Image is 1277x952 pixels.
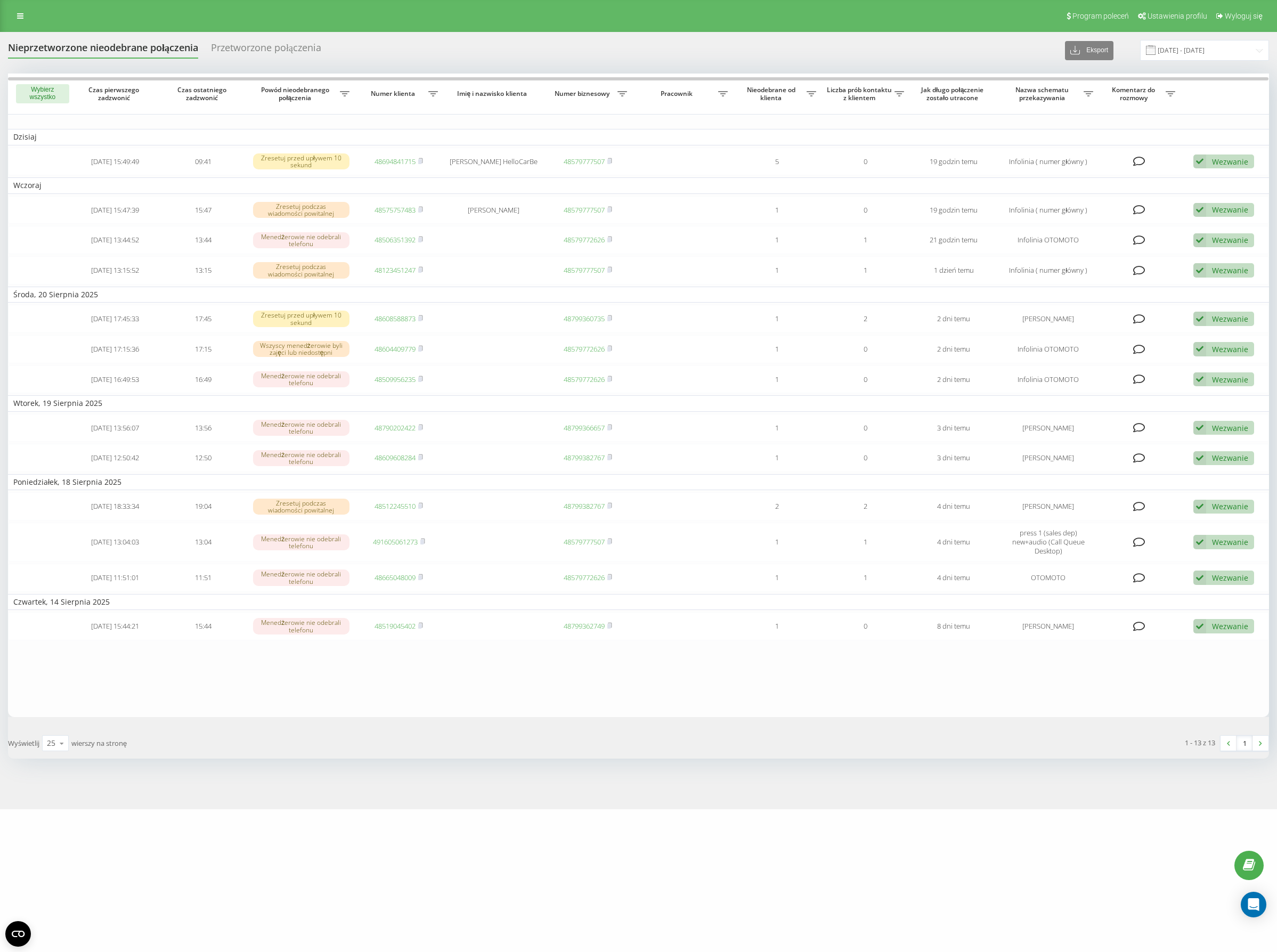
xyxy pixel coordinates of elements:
td: [DATE] 17:15:36 [71,335,159,363]
span: Powód nieodebranego połączenia [253,86,340,102]
div: Menedżerowie nie odebrali telefonu [253,569,349,585]
td: 0 [821,196,910,224]
td: 1 [733,196,821,224]
td: 1 [733,226,821,254]
td: 1 [821,256,910,284]
td: Infolinia ( numer główny ) [998,148,1099,176]
div: Przetworzone połączenia [211,42,321,59]
td: [DATE] 13:56:07 [71,414,159,442]
td: 0 [821,148,910,176]
a: 48579772626 [564,235,605,245]
div: Zresetuj podczas wiadomości powitalnej [253,202,349,218]
div: Wezwanie [1212,205,1248,215]
div: Wezwanie [1212,573,1248,583]
td: Infolinia ( numer główny ) [998,196,1099,224]
td: 1 [733,444,821,472]
div: Open Intercom Messenger [1241,892,1266,917]
td: 3 dni temu [909,414,998,442]
div: Wszyscy menedżerowie byli zajęci lub niedostępni [253,341,349,357]
td: 09:41 [159,148,248,176]
td: Wtorek, 19 Sierpnia 2025 [8,395,1269,411]
div: Menedżerowie nie odebrali telefonu [253,618,349,634]
td: 13:04 [159,523,248,562]
a: 48799382767 [564,501,605,511]
td: Dzisiaj [8,129,1269,145]
td: 1 [733,612,821,640]
td: 15:47 [159,196,248,224]
td: 1 [821,226,910,254]
div: Menedżerowie nie odebrali telefonu [253,371,349,387]
div: Wezwanie [1212,314,1248,324]
div: Wezwanie [1212,265,1248,275]
td: 2 [821,492,910,520]
td: [PERSON_NAME] [443,196,544,224]
td: [DATE] 15:47:39 [71,196,159,224]
td: 1 [733,365,821,394]
div: Wezwanie [1212,344,1248,354]
td: 4 dni temu [909,564,998,592]
td: 0 [821,335,910,363]
td: [DATE] 16:49:53 [71,365,159,394]
td: 1 dzień temu [909,256,998,284]
div: Wezwanie [1212,621,1248,631]
td: 2 dni temu [909,365,998,394]
a: 48509956235 [375,375,416,384]
div: Menedżerowie nie odebrali telefonu [253,450,349,466]
td: 17:15 [159,335,248,363]
div: Wezwanie [1212,537,1248,547]
div: Wezwanie [1212,453,1248,463]
td: 4 dni temu [909,523,998,562]
td: Infolinia OTOMOTO [998,335,1099,363]
span: Jak długo połączenie zostało utracone [919,86,989,102]
a: 48799366657 [564,423,605,433]
td: 2 [733,492,821,520]
span: Liczba prób kontaktu z klientem [827,86,895,102]
span: Imię i nazwisko klienta [453,89,534,98]
td: 1 [821,523,910,562]
div: Menedżerowie nie odebrali telefonu [253,534,349,550]
td: [PERSON_NAME] [998,492,1099,520]
td: 13:56 [159,414,248,442]
td: 4 dni temu [909,492,998,520]
a: 48579777507 [564,157,605,166]
td: 15:44 [159,612,248,640]
div: Wezwanie [1212,423,1248,433]
td: [DATE] 13:04:03 [71,523,159,562]
a: 48512245510 [375,501,416,511]
span: Czas pierwszego zadzwonić [80,86,150,102]
td: 5 [733,148,821,176]
span: Numer biznesowy [549,89,617,98]
div: Wezwanie [1212,501,1248,511]
td: 0 [821,612,910,640]
a: 48519045402 [375,621,416,631]
a: 48575757483 [375,205,416,215]
span: Wyloguj się [1225,12,1263,20]
span: Nazwa schematu przekazywania [1003,86,1084,102]
button: Eksport [1065,41,1113,60]
td: 1 [733,414,821,442]
a: 48799360735 [564,314,605,323]
td: 19:04 [159,492,248,520]
a: 48790202422 [375,423,416,433]
td: 3 dni temu [909,444,998,472]
div: Menedżerowie nie odebrali telefonu [253,420,349,436]
a: 48799382767 [564,453,605,462]
td: 1 [733,305,821,333]
a: 491605061273 [373,537,418,547]
a: 48579777507 [564,537,605,547]
a: 48123451247 [375,265,416,275]
a: 48506351392 [375,235,416,245]
td: Poniedziałek, 18 Sierpnia 2025 [8,474,1269,490]
td: [PERSON_NAME] [998,444,1099,472]
td: Czwartek, 14 Sierpnia 2025 [8,594,1269,610]
td: [PERSON_NAME] [998,612,1099,640]
td: [DATE] 13:44:52 [71,226,159,254]
td: 1 [733,335,821,363]
span: Program poleceń [1072,12,1129,20]
a: 48694841715 [375,157,416,166]
td: [DATE] 12:50:42 [71,444,159,472]
div: Wezwanie [1212,235,1248,245]
td: 12:50 [159,444,248,472]
td: 0 [821,414,910,442]
td: [PERSON_NAME] [998,414,1099,442]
